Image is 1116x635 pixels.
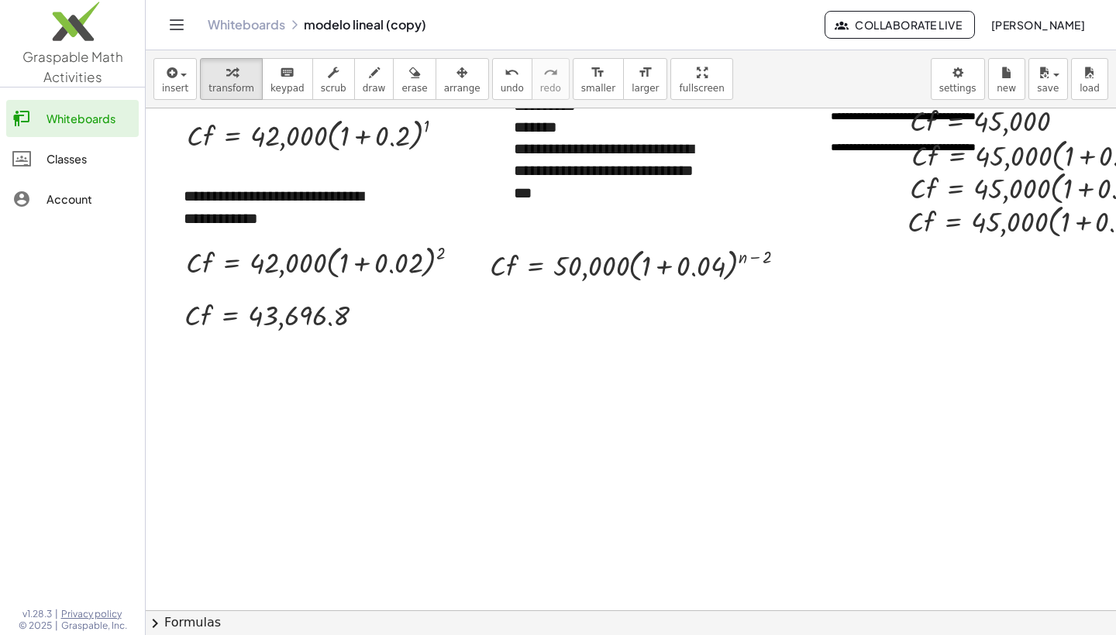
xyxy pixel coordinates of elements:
[436,58,489,100] button: arrange
[1080,83,1100,94] span: load
[262,58,313,100] button: keyboardkeypad
[1071,58,1108,100] button: load
[354,58,394,100] button: draw
[825,11,975,39] button: Collaborate Live
[61,608,127,620] a: Privacy policy
[632,83,659,94] span: larger
[46,190,133,208] div: Account
[931,58,985,100] button: settings
[393,58,436,100] button: erase
[280,63,294,82] i: keyboard
[321,83,346,94] span: scrub
[146,614,164,633] span: chevron_right
[312,58,355,100] button: scrub
[55,620,58,632] span: |
[164,12,189,37] button: Toggle navigation
[270,83,305,94] span: keypad
[990,18,1085,32] span: [PERSON_NAME]
[540,83,561,94] span: redo
[679,83,724,94] span: fullscreen
[838,18,962,32] span: Collaborate Live
[6,100,139,137] a: Whiteboards
[19,620,52,632] span: © 2025
[1028,58,1068,100] button: save
[939,83,976,94] span: settings
[55,608,58,620] span: |
[591,63,605,82] i: format_size
[6,180,139,218] a: Account
[208,83,254,94] span: transform
[978,11,1097,39] button: [PERSON_NAME]
[200,58,263,100] button: transform
[61,620,127,632] span: Graspable, Inc.
[162,83,188,94] span: insert
[22,48,123,85] span: Graspable Math Activities
[581,83,615,94] span: smaller
[1037,83,1059,94] span: save
[997,83,1016,94] span: new
[505,63,519,82] i: undo
[6,140,139,177] a: Classes
[363,83,386,94] span: draw
[146,610,1116,635] button: chevron_rightFormulas
[22,608,52,620] span: v1.28.3
[46,109,133,128] div: Whiteboards
[543,63,558,82] i: redo
[638,63,653,82] i: format_size
[573,58,624,100] button: format_sizesmaller
[208,17,285,33] a: Whiteboards
[444,83,480,94] span: arrange
[401,83,427,94] span: erase
[501,83,524,94] span: undo
[623,58,667,100] button: format_sizelarger
[670,58,732,100] button: fullscreen
[46,149,133,168] div: Classes
[532,58,570,100] button: redoredo
[492,58,532,100] button: undoundo
[153,58,197,100] button: insert
[988,58,1025,100] button: new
